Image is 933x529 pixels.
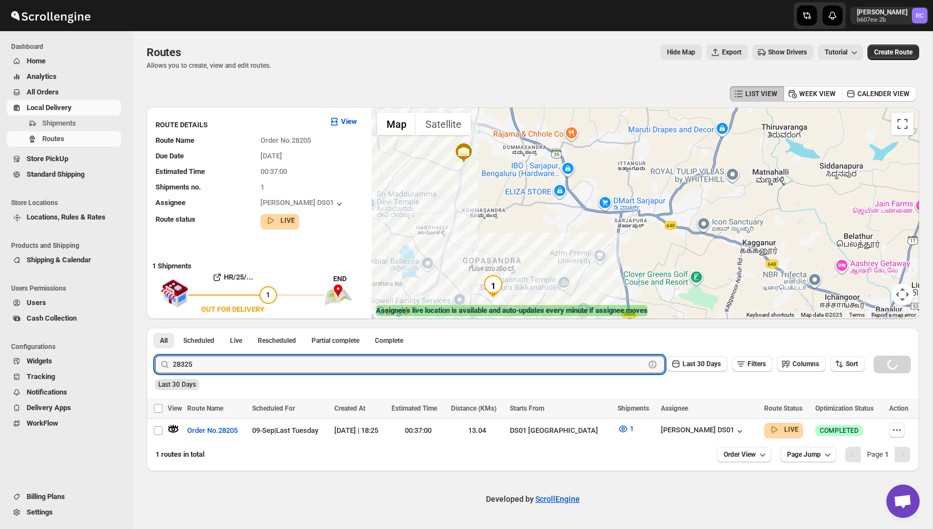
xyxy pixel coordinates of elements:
[341,117,357,126] b: View
[27,256,91,264] span: Shipping & Calendar
[187,425,238,436] span: Order No.28205
[857,17,907,23] p: b607ea-2b
[891,113,914,135] button: Toggle fullscreen view
[886,485,920,518] div: Open chat
[7,385,121,400] button: Notifications
[799,89,836,98] span: WEEK VIEW
[857,89,910,98] span: CALENDER VIEW
[912,8,927,23] span: Rahul Chopra
[748,360,766,368] span: Filters
[830,356,865,372] button: Sort
[324,285,352,306] img: trip_end.png
[630,425,634,433] span: 1
[201,304,264,315] div: OUT FOR DELIVERY
[42,119,76,127] span: Shipments
[155,152,184,160] span: Due Date
[334,405,365,412] span: Created At
[392,405,437,412] span: Estimated Time
[849,312,865,318] a: Terms (opens in new tab)
[11,284,126,293] span: Users Permissions
[416,113,471,135] button: Show satellite imagery
[482,275,504,297] div: 1
[11,42,126,51] span: Dashboard
[224,273,253,281] b: HR/25/...
[188,268,277,286] button: HR/25/...
[661,405,688,412] span: Assignee
[375,336,403,345] span: Complete
[784,86,842,102] button: WEEK VIEW
[667,48,695,57] span: Hide Map
[27,419,58,427] span: WorkFlow
[769,424,799,435] button: LIVE
[801,312,842,318] span: Map data ©2025
[260,136,311,144] span: Order No.28205
[451,405,496,412] span: Distance (KMs)
[818,44,863,60] button: Tutorial
[27,72,57,81] span: Analytics
[916,12,924,19] text: RC
[27,388,67,396] span: Notifications
[7,131,121,147] button: Routes
[850,7,929,24] button: User menu
[746,311,794,319] button: Keyboard shortcuts
[27,298,46,307] span: Users
[27,154,68,163] span: Store PickUp
[842,86,916,102] button: CALENDER VIEW
[618,405,649,412] span: Shipments
[867,450,889,458] span: Page
[7,53,121,69] button: Home
[745,89,777,98] span: LIST VIEW
[784,426,799,433] b: LIVE
[486,493,580,505] p: Developed by
[510,425,611,436] div: DS01 [GEOGRAPHIC_DATA]
[7,311,121,326] button: Cash Collection
[535,495,580,503] a: ScrollEngine
[180,422,244,440] button: Order No.28205
[376,305,648,316] label: Assignee's live location is available and auto-updates every minute if assignee moves
[187,405,223,412] span: Route Name
[764,405,802,412] span: Route Status
[312,336,359,345] span: Partial complete
[787,450,821,459] span: Page Jump
[155,215,195,223] span: Route status
[183,336,214,345] span: Scheduled
[27,508,53,516] span: Settings
[820,426,859,435] span: COMPLETED
[857,8,907,17] p: [PERSON_NAME]
[155,136,194,144] span: Route Name
[27,314,77,322] span: Cash Collection
[7,295,121,311] button: Users
[155,198,185,207] span: Assignee
[260,198,345,209] button: [PERSON_NAME] DS01
[867,44,919,60] button: Create Route
[260,167,287,176] span: 00:37:00
[706,44,748,60] button: Export
[730,86,784,102] button: LIST VIEW
[155,119,320,131] h3: ROUTE DETAILS
[27,57,46,65] span: Home
[260,152,282,160] span: [DATE]
[11,241,126,250] span: Products and Shipping
[153,333,174,348] button: All routes
[168,405,182,412] span: View
[660,44,702,60] button: Map action label
[611,420,640,438] button: 1
[147,61,271,70] p: Allows you to create, view and edit routes.
[27,88,59,96] span: All Orders
[825,48,847,57] span: Tutorial
[874,48,912,57] span: Create Route
[732,356,773,372] button: Filters
[265,215,295,226] button: LIVE
[667,356,728,372] button: Last 30 Days
[260,183,264,191] span: 1
[147,256,192,270] b: 1 Shipments
[42,134,64,143] span: Routes
[889,405,909,412] span: Action
[27,170,84,178] span: Standard Shipping
[724,450,756,459] span: Order View
[7,416,121,431] button: WorkFlow
[266,291,270,299] span: 1
[871,312,916,318] a: Report a map error
[510,405,544,412] span: Starts From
